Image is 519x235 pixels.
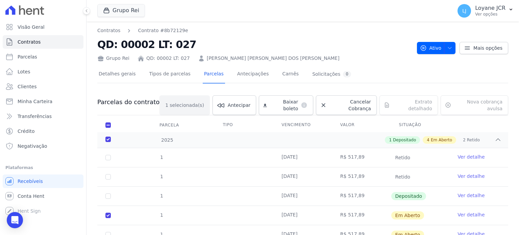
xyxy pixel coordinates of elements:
[3,20,83,34] a: Visão Geral
[3,80,83,93] a: Clientes
[151,118,187,132] div: Parcela
[391,118,450,132] th: Situação
[332,118,391,132] th: Valor
[97,98,159,106] h3: Parcelas do contrato
[97,27,120,34] a: Contratos
[273,148,332,167] td: [DATE]
[273,167,332,186] td: [DATE]
[105,155,111,160] input: Só é possível selecionar pagamentos em aberto
[18,178,43,185] span: Recebíveis
[391,192,426,200] span: Depositado
[18,68,30,75] span: Lotes
[475,11,505,17] p: Ver opções
[138,27,188,34] a: Contrato #8b72129e
[18,128,35,135] span: Crédito
[7,212,23,228] div: Open Intercom Messenger
[311,66,352,84] a: Solicitações0
[18,193,44,199] span: Conta Hent
[420,42,442,54] span: Ativo
[3,110,83,123] a: Transferências
[393,137,416,143] span: Depositado
[329,98,371,112] span: Cancelar Cobrança
[207,55,340,62] a: [PERSON_NAME] [PERSON_NAME] DOS [PERSON_NAME]
[18,53,37,60] span: Parcelas
[452,1,519,20] button: LJ Loyane JCR Ver opções
[165,102,168,109] span: 1
[18,113,52,120] span: Transferências
[417,42,456,54] button: Ativo
[467,137,480,143] span: Retido
[431,137,452,143] span: Em Aberto
[391,173,415,181] span: Retido
[159,155,163,160] span: 1
[458,192,485,199] a: Ver detalhe
[316,95,377,115] a: Cancelar Cobrança
[3,50,83,64] a: Parcelas
[18,98,52,105] span: Minha Carteira
[97,27,188,34] nav: Breadcrumb
[105,193,111,199] input: Só é possível selecionar pagamentos em aberto
[3,95,83,108] a: Minha Carteira
[460,42,508,54] a: Mais opções
[3,174,83,188] a: Recebíveis
[5,164,81,172] div: Plataformas
[3,35,83,49] a: Contratos
[332,148,391,167] td: R$ 517,89
[105,213,111,218] input: default
[215,118,273,132] th: Tipo
[97,66,137,84] a: Detalhes gerais
[475,5,505,11] p: Loyane JCR
[228,102,250,109] span: Antecipar
[213,95,256,115] a: Antecipar
[97,55,129,62] div: Grupo Rei
[18,143,47,149] span: Negativação
[427,137,429,143] span: 4
[332,206,391,225] td: R$ 517,89
[3,139,83,153] a: Negativação
[273,206,332,225] td: [DATE]
[389,137,392,143] span: 1
[18,83,36,90] span: Clientes
[458,173,485,180] a: Ver detalhe
[170,102,204,109] span: selecionada(s)
[159,212,163,218] span: 1
[148,66,192,84] a: Tipos de parcelas
[458,211,485,218] a: Ver detalhe
[391,211,424,219] span: Em Aberto
[18,39,41,45] span: Contratos
[312,71,351,77] div: Solicitações
[391,154,415,162] span: Retido
[332,167,391,186] td: R$ 517,89
[146,55,190,62] a: QD: 00002 LT: 027
[332,187,391,206] td: R$ 517,89
[18,24,45,30] span: Visão Geral
[473,45,502,51] span: Mais opções
[3,65,83,78] a: Lotes
[97,27,412,34] nav: Breadcrumb
[463,137,466,143] span: 2
[281,66,300,84] a: Carnês
[97,37,412,52] h2: QD: 00002 LT: 027
[458,154,485,160] a: Ver detalhe
[236,66,270,84] a: Antecipações
[343,71,351,77] div: 0
[273,187,332,206] td: [DATE]
[159,193,163,198] span: 1
[97,4,145,17] button: Grupo Rei
[159,174,163,179] span: 1
[105,174,111,180] input: Só é possível selecionar pagamentos em aberto
[203,66,225,84] a: Parcelas
[273,118,332,132] th: Vencimento
[3,124,83,138] a: Crédito
[462,8,466,13] span: LJ
[3,189,83,203] a: Conta Hent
